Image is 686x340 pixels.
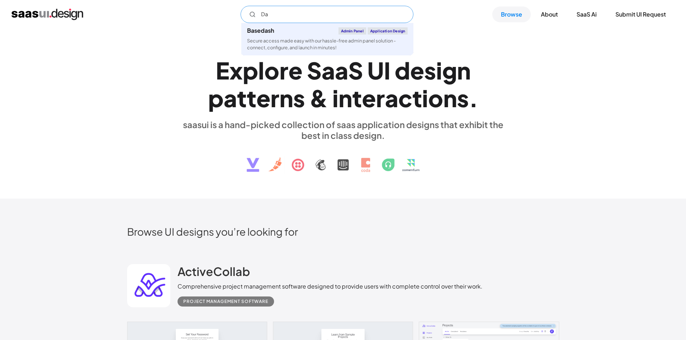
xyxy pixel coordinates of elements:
div: s [424,56,436,84]
div: e [362,84,376,112]
div: t [237,84,247,112]
div: t [412,84,422,112]
div: e [256,84,270,112]
div: . [469,84,478,112]
div: n [443,84,457,112]
a: ActiveCollab [178,264,250,282]
div: saasui is a hand-picked collection of saas application designs that exhibit the best in class des... [178,119,509,141]
a: Submit UI Request [607,6,674,22]
a: home [12,9,83,20]
div: p [208,84,224,112]
div: U [367,56,384,84]
div: I [384,56,390,84]
div: & [309,84,328,112]
div: Secure access made easy with our hassle-free admin panel solution - connect, configure, and launc... [247,37,408,51]
div: a [335,56,348,84]
div: e [410,56,424,84]
div: p [243,56,258,84]
div: r [376,84,385,112]
div: n [279,84,293,112]
div: n [338,84,352,112]
div: g [442,56,457,84]
div: Admin Panel [338,27,366,35]
div: a [322,56,335,84]
div: Application Design [368,27,408,35]
form: Email Form [241,6,413,23]
img: text, icon, saas logo [234,141,452,178]
div: r [270,84,279,112]
div: S [307,56,322,84]
div: t [352,84,362,112]
a: BasedashAdmin PanelApplication DesignSecure access made easy with our hassle-free admin panel sol... [241,23,413,55]
input: Search UI designs you're looking for... [241,6,413,23]
div: n [457,56,471,84]
h2: Browse UI designs you’re looking for [127,225,559,238]
div: i [332,84,338,112]
h2: ActiveCollab [178,264,250,278]
div: i [422,84,428,112]
div: Project Management Software [183,297,268,306]
h1: Explore SaaS UI design patterns & interactions. [178,56,509,112]
div: a [224,84,237,112]
div: S [348,56,363,84]
div: l [258,56,264,84]
div: Basedash [247,28,274,33]
a: Browse [492,6,531,22]
div: a [385,84,398,112]
div: E [216,56,229,84]
div: x [229,56,243,84]
div: o [428,84,443,112]
div: Comprehensive project management software designed to provide users with complete control over th... [178,282,483,291]
div: s [457,84,469,112]
div: e [288,56,302,84]
a: SaaS Ai [568,6,605,22]
div: c [398,84,412,112]
div: r [279,56,288,84]
div: i [436,56,442,84]
div: o [264,56,279,84]
div: t [247,84,256,112]
a: About [532,6,566,22]
div: s [293,84,305,112]
div: d [395,56,410,84]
